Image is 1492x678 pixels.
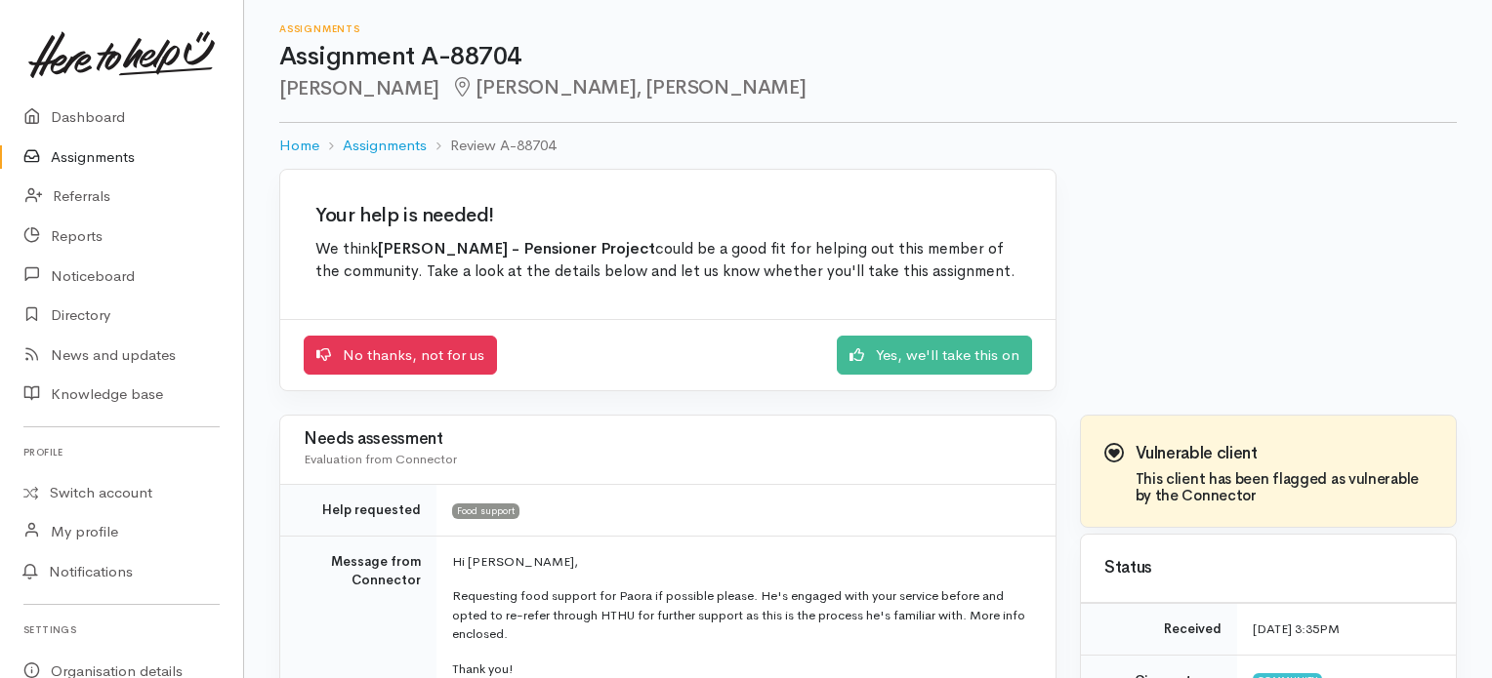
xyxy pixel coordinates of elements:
span: Food support [452,503,519,519]
h1: Assignment A-88704 [279,43,1457,71]
li: Review A-88704 [427,135,556,157]
p: We think could be a good fit for helping out this member of the community. Take a look at the det... [315,238,1020,284]
h4: This client has been flagged as vulnerable by the Connector [1136,471,1432,503]
h2: [PERSON_NAME] [279,77,1457,100]
td: Received [1081,604,1237,656]
span: [PERSON_NAME], [PERSON_NAME] [451,75,806,100]
p: Hi [PERSON_NAME], [452,552,1032,572]
a: Home [279,135,319,157]
p: Requesting food support for Paora if possible please. He's engaged with your service before and o... [452,586,1032,644]
h6: Settings [23,617,220,643]
h6: Assignments [279,23,1457,34]
b: [PERSON_NAME] - Pensioner Project [378,239,655,259]
h6: Profile [23,439,220,465]
time: [DATE] 3:35PM [1253,620,1340,637]
h3: Needs assessment [304,430,1032,449]
h3: Vulnerable client [1136,445,1432,463]
nav: breadcrumb [279,123,1457,169]
td: Help requested [280,485,436,537]
a: No thanks, not for us [304,336,497,376]
h3: Status [1104,559,1432,578]
a: Assignments [343,135,427,157]
h2: Your help is needed! [315,205,1020,226]
a: Yes, we'll take this on [837,336,1032,376]
span: Evaluation from Connector [304,451,457,467]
